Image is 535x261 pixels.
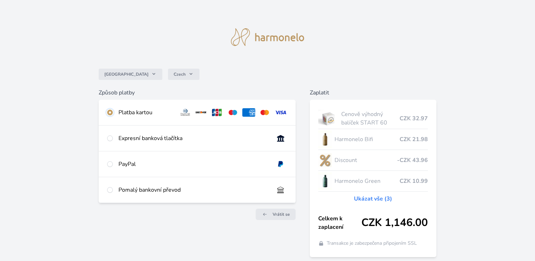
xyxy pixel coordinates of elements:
div: PayPal [118,160,268,168]
span: -CZK 43.96 [397,156,428,164]
span: Discount [335,156,397,164]
span: Harmonelo Green [335,177,400,185]
img: CLEAN_GREEN_se_stinem_x-lo.jpg [318,172,332,190]
img: mc.svg [258,108,271,117]
span: CZK 10.99 [400,177,428,185]
img: start.jpg [318,110,338,127]
img: jcb.svg [210,108,223,117]
img: logo.svg [231,28,304,46]
button: [GEOGRAPHIC_DATA] [99,69,162,80]
a: Ukázat vše (3) [354,195,392,203]
span: Czech [174,71,186,77]
span: CZK 32.97 [400,114,428,123]
img: discount-lo.png [318,151,332,169]
img: paypal.svg [274,160,287,168]
span: Harmonelo Bifi [335,135,400,144]
span: Vrátit se [273,211,290,217]
span: Celkem k zaplacení [318,214,361,231]
span: Transakce je zabezpečena připojením SSL [327,240,417,247]
img: discover.svg [194,108,208,117]
div: Expresní banková tlačítka [118,134,268,143]
span: CZK 21.98 [400,135,428,144]
img: visa.svg [274,108,287,117]
img: diners.svg [179,108,192,117]
button: Czech [168,69,199,80]
div: Pomalý bankovní převod [118,186,268,194]
span: [GEOGRAPHIC_DATA] [104,71,149,77]
div: Platba kartou [118,108,173,117]
img: amex.svg [242,108,255,117]
h6: Zaplatit [310,88,436,97]
img: CLEAN_BIFI_se_stinem_x-lo.jpg [318,130,332,148]
img: maestro.svg [226,108,239,117]
a: Vrátit se [256,209,296,220]
img: bankTransfer_IBAN.svg [274,186,287,194]
span: Cenově výhodný balíček START 60 [341,110,400,127]
h6: Způsob platby [99,88,296,97]
span: CZK 1,146.00 [361,216,428,229]
img: onlineBanking_CZ.svg [274,134,287,143]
